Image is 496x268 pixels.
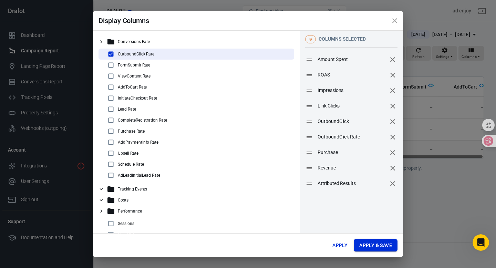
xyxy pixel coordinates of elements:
[318,133,386,141] span: OutboundClick Rate
[118,96,157,101] p: InitiateCheckout Rate
[118,129,144,134] p: Purchase Rate
[318,87,386,94] span: Impressions
[318,180,386,187] span: Attributed Results
[387,178,399,189] button: remove
[118,151,138,156] p: Upsell Rate
[118,107,136,112] p: Lead Rate
[118,74,151,79] p: ViewContent Rate
[300,98,403,114] div: Link Clicksremove
[300,160,403,176] div: Revenueremove
[387,69,399,81] button: remove
[118,221,134,226] p: Sessions
[118,118,167,123] p: CompleteRegistration Rate
[300,129,403,145] div: OutboundClick Rateremove
[318,102,386,110] span: Link Clicks
[387,116,399,127] button: remove
[118,173,160,178] p: AdLeadInitialLead Rate
[318,118,386,125] span: OutboundClick
[99,17,149,25] span: Display Columns
[307,36,314,43] span: 9
[300,176,403,191] div: Attributed Resultsremove
[387,85,399,96] button: remove
[118,140,158,145] p: AddPaymentInfo Rate
[118,39,150,44] p: Conversions Rate
[300,114,403,129] div: OutboundClickremove
[300,52,403,67] div: Amount Spentremove
[319,36,366,42] span: columns selected
[118,85,147,90] p: AddToCart Rate
[300,83,403,98] div: Impressionsremove
[386,12,403,29] button: close
[118,198,128,203] p: Costs
[387,131,399,143] button: remove
[300,145,403,160] div: Purchaseremove
[318,71,386,79] span: ROAS
[118,187,147,192] p: Tracking Events
[118,63,150,68] p: FormSubmit Rate
[387,100,399,112] button: remove
[118,52,154,56] p: OutboundClick Rate
[318,164,386,172] span: Revenue
[300,67,403,83] div: ROASremove
[387,54,399,65] button: remove
[329,239,351,252] button: Apply
[318,56,386,63] span: Amount Spent
[318,149,386,156] span: Purchase
[354,239,397,252] button: Apply & Save
[118,209,142,214] p: Performance
[118,232,141,237] p: New Visitors
[387,147,399,158] button: remove
[387,162,399,174] button: remove
[118,162,144,167] p: Schedule Rate
[473,234,489,251] iframe: Intercom live chat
